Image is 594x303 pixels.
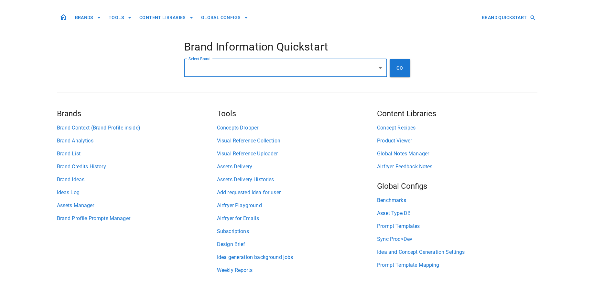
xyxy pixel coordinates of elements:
a: Visual Reference Collection [217,137,377,145]
button: GO [390,59,410,77]
a: Idea generation background jobs [217,253,377,261]
a: Concepts Dropper [217,124,377,132]
a: Idea and Concept Generation Settings [377,248,537,256]
button: CONTENT LIBRARIES [137,12,196,24]
a: Weekly Reports [217,266,377,274]
a: Asset Type DB [377,209,537,217]
a: Airfryer Playground [217,202,377,209]
h5: Global Configs [377,181,537,191]
a: Brand Context (Brand Profile inside) [57,124,217,132]
a: Visual Reference Uploader [217,150,377,158]
a: Prompt Templates [377,222,537,230]
a: Prompt Template Mapping [377,261,537,269]
a: Concept Recipes [377,124,537,132]
a: Assets Manager [57,202,217,209]
a: Assets Delivery Histories [217,176,377,184]
button: GLOBAL CONFIGS [199,12,251,24]
a: Brand Ideas [57,176,217,184]
a: Subscriptions [217,228,377,235]
a: Product Viewer [377,137,537,145]
h5: Content Libraries [377,108,537,119]
label: Select Brand [189,56,211,62]
button: BRAND QUICKSTART [479,12,537,24]
a: Sync Prod>Dev [377,235,537,243]
a: Add requested Idea for user [217,189,377,196]
a: Brand Profile Prompts Manager [57,215,217,222]
h4: Brand Information Quickstart [184,40,410,54]
button: Open [376,63,385,73]
button: BRANDS [72,12,103,24]
a: Assets Delivery [217,163,377,171]
a: Ideas Log [57,189,217,196]
h5: Tools [217,108,377,119]
a: Brand Credits History [57,163,217,171]
h5: Brands [57,108,217,119]
a: Brand Analytics [57,137,217,145]
a: Benchmarks [377,196,537,204]
button: TOOLS [106,12,134,24]
a: Global Notes Manager [377,150,537,158]
a: Airfryer for Emails [217,215,377,222]
a: Design Brief [217,241,377,248]
a: Brand List [57,150,217,158]
a: Airfryer Feedback Notes [377,163,537,171]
